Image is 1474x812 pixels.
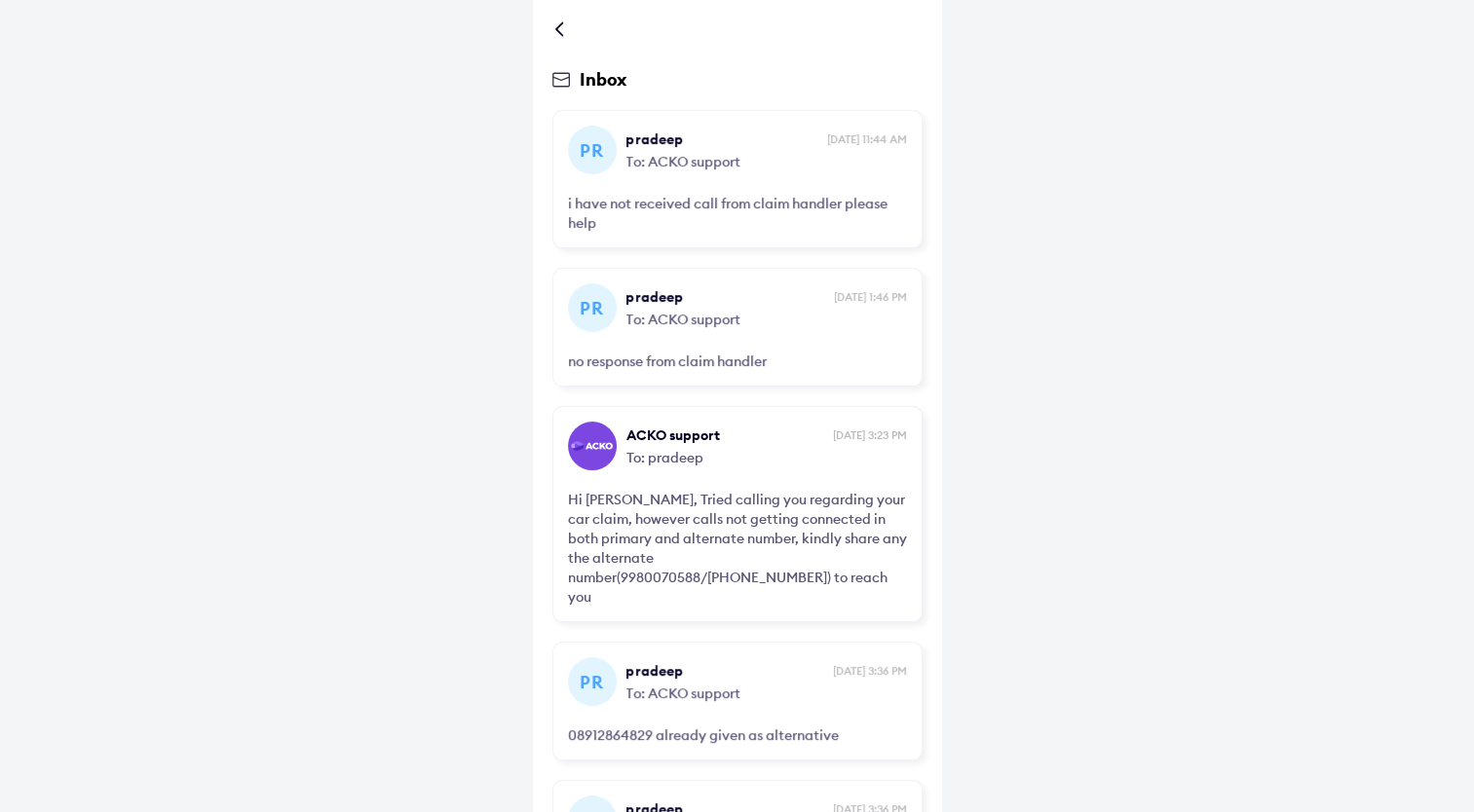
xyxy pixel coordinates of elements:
[568,490,907,607] div: Hi [PERSON_NAME], Tried calling you regarding your car claim, however calls not getting connected...
[626,149,907,171] span: To: ACKO support
[568,283,617,332] div: pr
[833,663,907,679] span: [DATE] 3:36 PM
[571,441,612,451] img: horizontal-gradient-white-text.png
[626,445,907,467] span: To: pradeep
[626,681,907,703] span: To: ACKO support
[833,427,907,443] span: [DATE] 3:23 PM
[827,131,907,147] span: [DATE] 11:44 AM
[626,307,907,329] span: To: ACKO support
[568,351,907,371] div: no response from claim handler
[626,287,829,307] span: pradeep
[568,725,907,745] div: 08912864829 already given as alternative
[568,194,907,233] div: i have not received call from claim handler please help
[552,68,923,91] div: Inbox
[834,289,907,305] span: [DATE] 1:46 PM
[626,129,822,149] span: pradeep
[626,661,828,681] span: pradeep
[568,126,617,174] div: pr
[568,657,617,706] div: pr
[626,425,828,445] span: ACKO support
